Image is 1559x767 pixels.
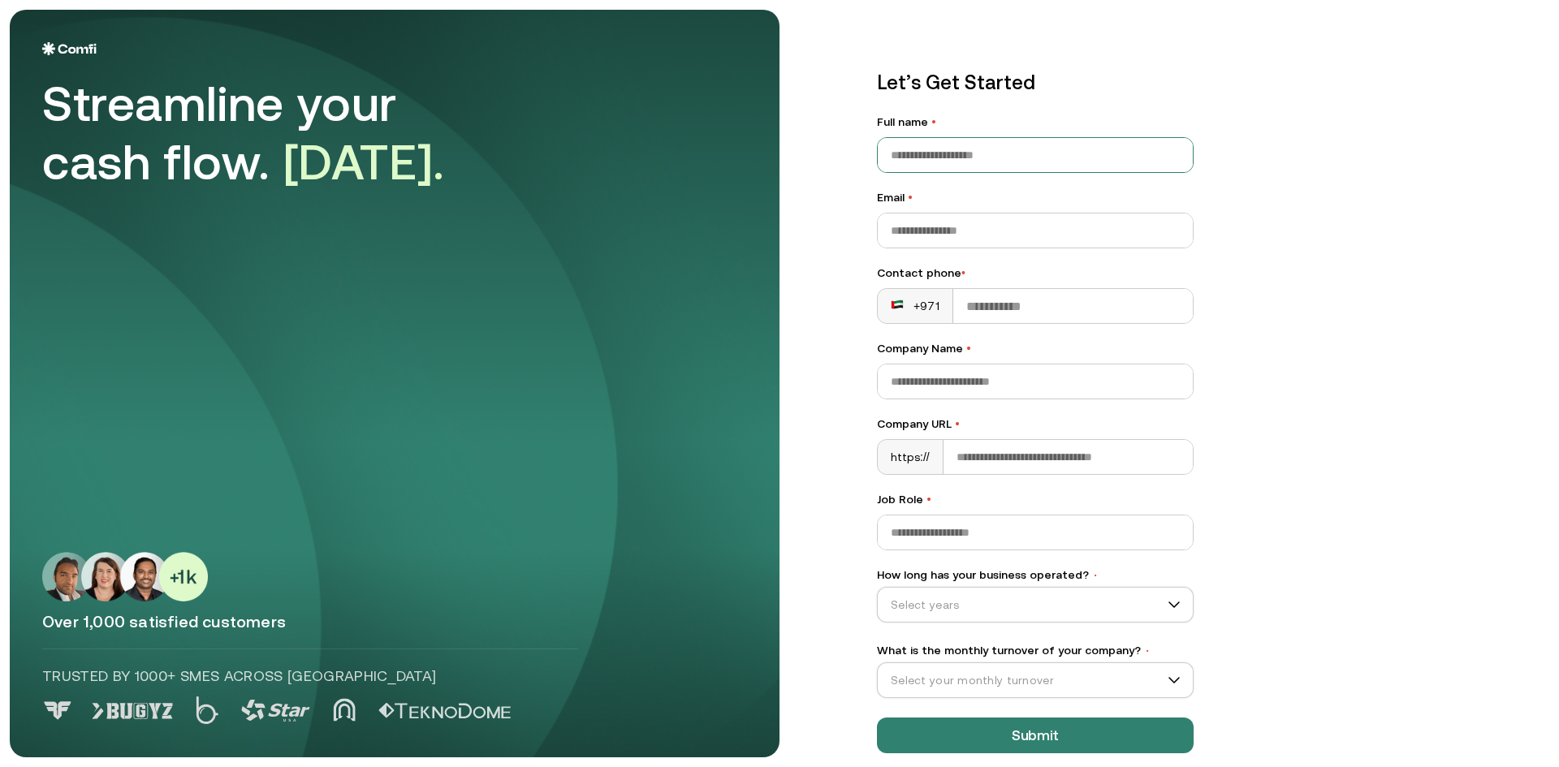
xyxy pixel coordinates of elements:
[877,416,1194,433] label: Company URL
[877,642,1194,659] label: What is the monthly turnover of your company?
[877,717,1194,753] button: Submit
[877,265,1194,282] div: Contact phone
[42,42,97,55] img: Logo
[241,700,310,722] img: Logo 3
[42,666,578,687] p: Trusted by 1000+ SMEs across [GEOGRAPHIC_DATA]
[333,698,356,722] img: Logo 4
[931,115,936,128] span: •
[878,440,944,474] div: https://
[961,266,965,279] span: •
[42,611,747,632] p: Over 1,000 satisfied customers
[926,493,931,506] span: •
[42,701,73,720] img: Logo 0
[955,417,960,430] span: •
[1092,570,1099,581] span: •
[877,567,1194,584] label: How long has your business operated?
[891,298,939,314] div: +971
[1144,645,1151,657] span: •
[283,134,445,190] span: [DATE].
[877,340,1194,357] label: Company Name
[877,491,1194,508] label: Job Role
[877,189,1194,206] label: Email
[92,703,173,719] img: Logo 1
[42,75,497,192] div: Streamline your cash flow.
[877,114,1194,131] label: Full name
[966,342,971,355] span: •
[877,68,1194,97] p: Let’s Get Started
[378,703,511,719] img: Logo 5
[196,696,218,724] img: Logo 2
[908,191,913,204] span: •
